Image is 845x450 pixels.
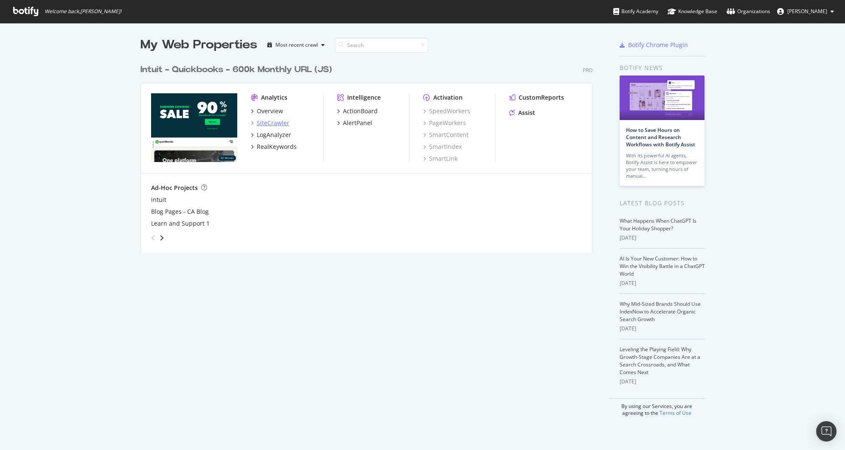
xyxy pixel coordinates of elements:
[509,109,535,117] a: Assist
[626,152,698,179] div: With its powerful AI agents, Botify Assist is here to empower your team, turning hours of manual…
[140,64,335,76] a: Intuit - Quickbooks - 600k Monthly URL (JS)
[337,119,372,127] a: AlertPanel
[257,107,283,115] div: Overview
[148,231,159,245] div: angle-left
[251,143,297,151] a: RealKeywords
[628,41,688,49] div: Botify Chrome Plugin
[251,131,291,139] a: LogAnalyzer
[275,42,318,48] div: Most recent crawl
[626,126,695,148] a: How to Save Hours on Content and Research Workflows with Botify Assist
[620,378,705,386] div: [DATE]
[519,93,564,102] div: CustomReports
[343,119,372,127] div: AlertPanel
[151,207,209,216] a: Blog Pages - CA Blog
[620,63,705,73] div: Botify news
[337,107,378,115] a: ActionBoard
[620,198,705,208] div: Latest Blog Posts
[423,131,469,139] a: SmartContent
[770,5,841,18] button: [PERSON_NAME]
[423,119,466,127] a: PageWorkers
[151,184,198,192] div: Ad-Hoc Projects
[347,93,381,102] div: Intelligence
[613,7,658,16] div: Botify Academy
[159,234,165,242] div: angle-right
[620,300,701,323] a: Why Mid-Sized Brands Should Use IndexNow to Accelerate Organic Search Growth
[509,93,564,102] a: CustomReports
[251,107,283,115] a: Overview
[620,234,705,242] div: [DATE]
[151,196,166,204] a: intuit
[257,143,297,151] div: RealKeywords
[257,131,291,139] div: LogAnalyzer
[140,36,257,53] div: My Web Properties
[620,75,705,120] img: How to Save Hours on Content and Research Workflows with Botify Assist
[140,64,332,76] div: Intuit - Quickbooks - 600k Monthly URL (JS)
[660,409,691,416] a: Terms of Use
[335,38,428,53] input: Search
[261,93,287,102] div: Analytics
[727,7,770,16] div: Organizations
[433,93,463,102] div: Activation
[151,219,210,228] a: Learn and Support 1
[264,38,328,52] button: Most recent crawl
[620,325,705,333] div: [DATE]
[257,119,289,127] div: SiteCrawler
[583,67,592,74] div: Pro
[620,280,705,287] div: [DATE]
[423,143,462,151] a: SmartIndex
[251,119,289,127] a: SiteCrawler
[620,255,705,277] a: AI Is Your New Customer: How to Win the Visibility Battle in a ChatGPT World
[423,154,458,163] a: SmartLink
[151,93,237,162] img: quickbooks.intuit.com
[609,398,705,416] div: By using our Services, you are agreeing to the
[787,8,827,15] span: Trevor Adrian
[140,53,599,253] div: grid
[343,107,378,115] div: ActionBoard
[45,8,121,15] span: Welcome back, [PERSON_NAME] !
[423,107,470,115] a: SpeedWorkers
[518,109,535,117] div: Assist
[668,7,717,16] div: Knowledge Base
[620,217,696,232] a: What Happens When ChatGPT Is Your Holiday Shopper?
[816,421,837,442] div: Open Intercom Messenger
[620,346,700,376] a: Leveling the Playing Field: Why Growth-Stage Companies Are at a Search Crossroads, and What Comes...
[620,41,688,49] a: Botify Chrome Plugin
